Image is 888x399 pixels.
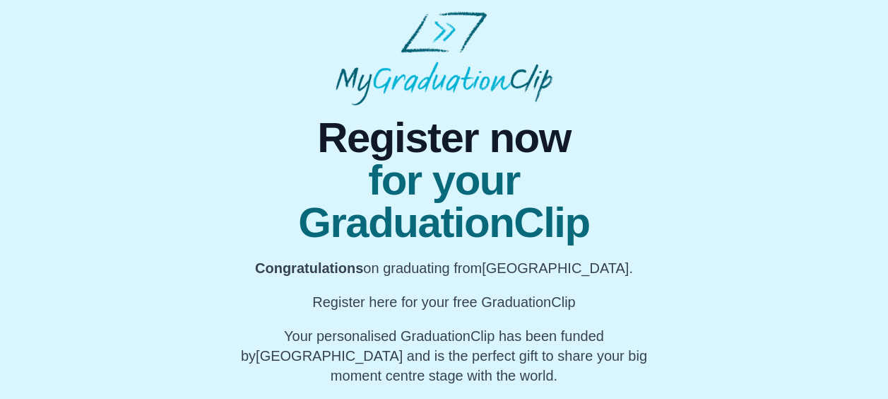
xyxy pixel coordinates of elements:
[239,159,649,244] span: for your GraduationClip
[255,260,363,276] b: Congratulations
[239,258,649,278] p: on graduating from [GEOGRAPHIC_DATA].
[336,11,552,105] img: MyGraduationClip
[239,117,649,159] span: Register now
[239,292,649,312] p: Register here for your free GraduationClip
[239,326,649,386] p: Your personalised GraduationClip has been funded by [GEOGRAPHIC_DATA] and is the perfect gift to ...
